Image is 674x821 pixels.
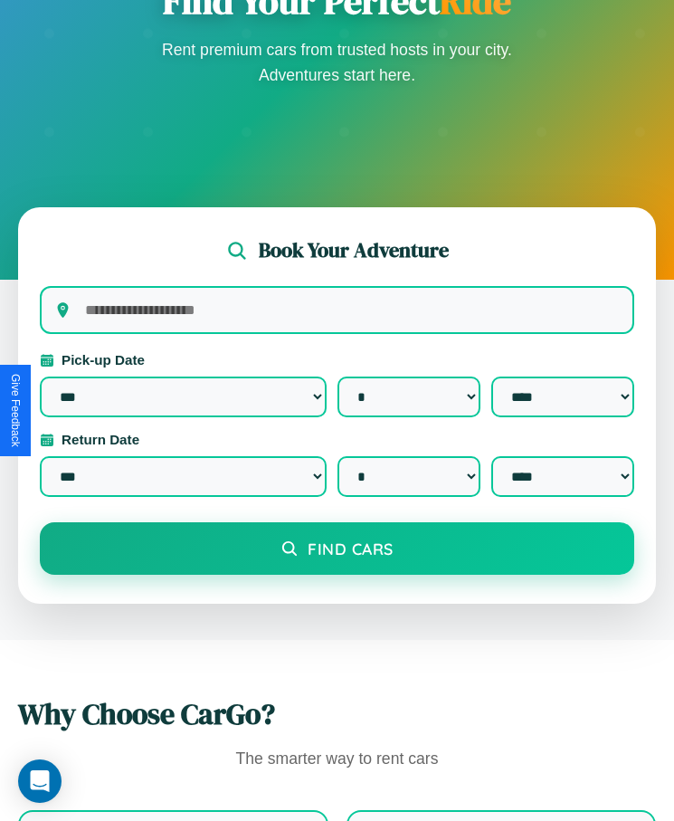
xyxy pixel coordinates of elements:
[18,759,62,803] div: Open Intercom Messenger
[18,745,656,774] p: The smarter way to rent cars
[157,37,518,88] p: Rent premium cars from trusted hosts in your city. Adventures start here.
[18,694,656,734] h2: Why Choose CarGo?
[9,374,22,447] div: Give Feedback
[259,236,449,264] h2: Book Your Adventure
[40,432,634,447] label: Return Date
[40,352,634,368] label: Pick-up Date
[40,522,634,575] button: Find Cars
